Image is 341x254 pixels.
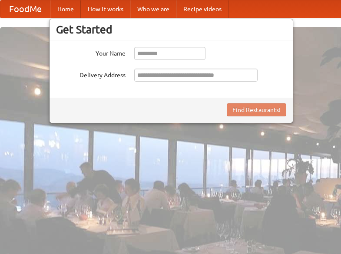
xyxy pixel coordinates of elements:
[50,0,81,18] a: Home
[227,103,286,116] button: Find Restaurants!
[56,23,286,36] h3: Get Started
[56,69,126,79] label: Delivery Address
[56,47,126,58] label: Your Name
[0,0,50,18] a: FoodMe
[81,0,130,18] a: How it works
[130,0,176,18] a: Who we are
[176,0,228,18] a: Recipe videos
